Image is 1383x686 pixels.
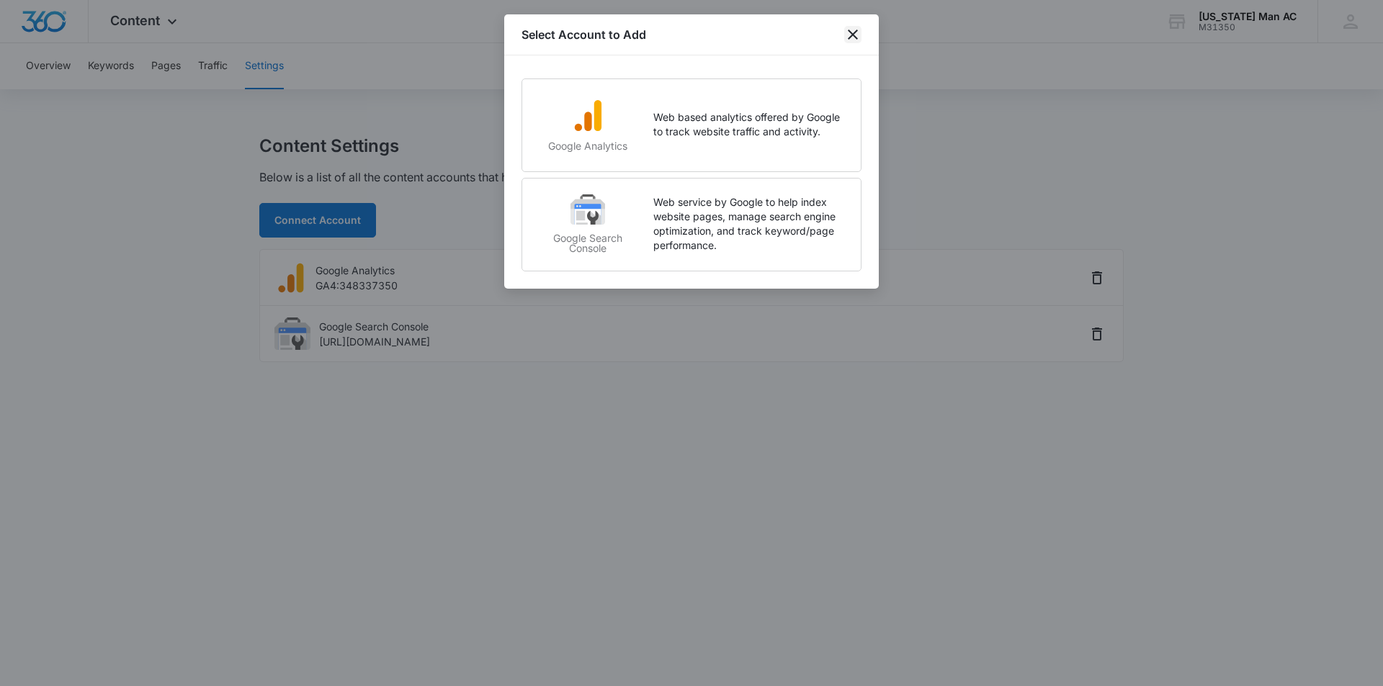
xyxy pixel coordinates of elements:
[570,194,605,225] img: logo-googleSearchConsole.svg
[522,178,861,271] button: Google Search ConsoleWeb service by Google to help index website pages, manage search engine opti...
[537,141,639,151] p: Google Analytics
[844,26,861,43] button: close
[537,233,639,253] p: Google Search Console
[570,98,605,132] img: logo-googleAnalytics.svg
[653,195,846,253] p: Web service by Google to help index website pages, manage search engine optimization, and track k...
[653,110,846,139] p: Web based analytics offered by Google to track website traffic and activity.
[522,26,646,43] h1: Select Account to Add
[522,78,861,172] button: Google AnalyticsWeb based analytics offered by Google to track website traffic and activity.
